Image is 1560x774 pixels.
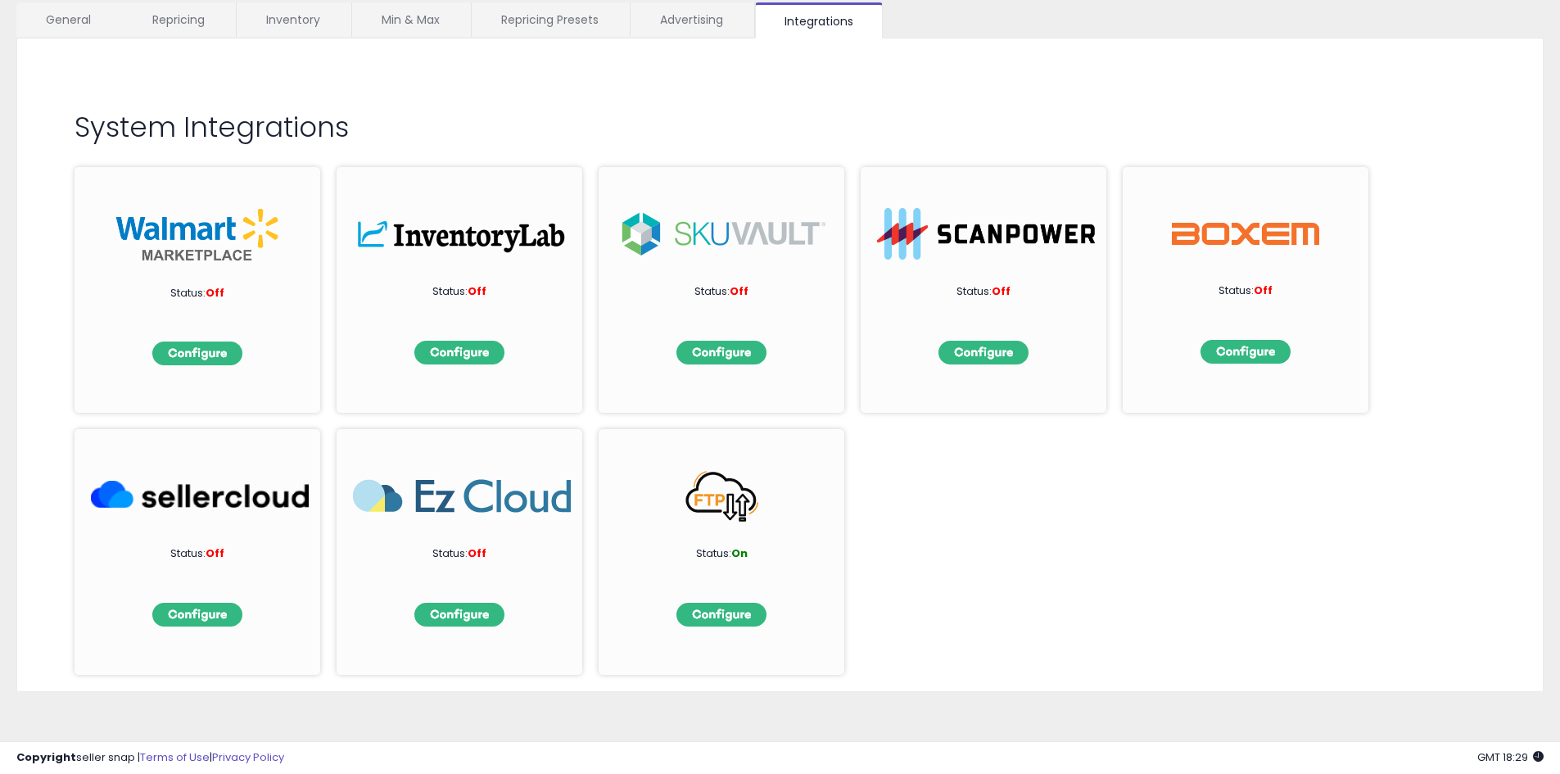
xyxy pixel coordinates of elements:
[115,546,279,562] p: Status:
[75,112,1485,143] h2: System Integrations
[992,283,1011,299] span: Off
[468,545,486,561] span: Off
[353,208,571,260] img: inv.png
[152,342,242,365] img: configbtn.png
[615,208,833,260] img: sku.png
[877,208,1095,260] img: ScanPower-logo.png
[414,341,504,364] img: configbtn.png
[206,285,224,301] span: Off
[731,545,748,561] span: On
[212,749,284,765] a: Privacy Policy
[123,2,234,37] a: Repricing
[1254,283,1273,298] span: Off
[16,749,76,765] strong: Copyright
[206,545,224,561] span: Off
[16,750,284,766] div: seller snap | |
[91,470,309,522] img: SellerCloud_266x63.png
[378,546,541,562] p: Status:
[353,470,571,522] img: EzCloud_266x63.png
[472,2,628,37] a: Repricing Presets
[1201,340,1291,364] img: configbtn.png
[755,2,883,38] a: Integrations
[1164,283,1327,299] p: Status:
[237,2,350,37] a: Inventory
[378,284,541,300] p: Status:
[730,283,748,299] span: Off
[140,749,210,765] a: Terms of Use
[676,341,766,364] img: configbtn.png
[115,208,279,261] img: walmart_int.png
[1172,208,1319,260] img: Boxem Logo
[468,283,486,299] span: Off
[414,603,504,627] img: configbtn.png
[902,284,1065,300] p: Status:
[1477,749,1544,765] span: 2025-10-9 18:29 GMT
[115,286,279,301] p: Status:
[152,603,242,627] img: configbtn.png
[938,341,1029,364] img: configbtn.png
[631,2,753,37] a: Advertising
[640,546,803,562] p: Status:
[352,2,469,37] a: Min & Max
[640,284,803,300] p: Status:
[615,470,833,522] img: FTP_266x63.png
[16,2,121,37] a: General
[676,603,766,627] img: configbtn.png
